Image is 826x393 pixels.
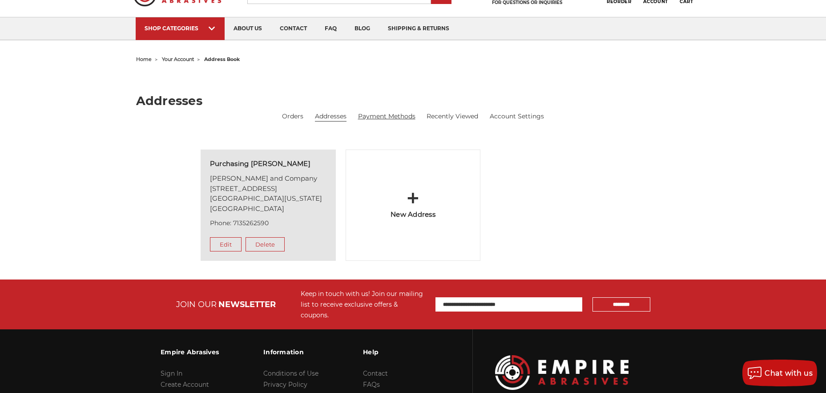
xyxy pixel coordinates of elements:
[161,343,219,361] h3: Empire Abrasives
[407,185,419,212] span: +
[204,56,240,62] span: address book
[136,56,152,62] a: home
[263,343,318,361] h3: Information
[271,17,316,40] a: contact
[495,355,629,389] img: Empire Abrasives Logo Image
[176,300,217,309] span: JOIN OUR
[210,237,242,251] a: Edit
[210,204,326,214] li: [GEOGRAPHIC_DATA]
[233,219,269,228] dd: 7135262590
[315,112,347,122] li: Addresses
[363,381,380,389] a: FAQs
[218,300,276,309] span: NEWSLETTER
[263,381,307,389] a: Privacy Policy
[246,237,285,251] button: Delete
[225,17,271,40] a: about us
[210,194,326,204] li: [GEOGRAPHIC_DATA][US_STATE]
[379,17,458,40] a: shipping & returns
[363,343,423,361] h3: Help
[161,381,209,389] a: Create Account
[316,17,346,40] a: faq
[210,184,326,194] li: [STREET_ADDRESS]
[490,112,544,121] a: Account Settings
[145,25,216,32] div: SHOP CATEGORIES
[346,17,379,40] a: blog
[742,360,817,386] button: Chat with us
[136,95,690,107] h2: Addresses
[210,219,231,228] dt: Phone:
[358,112,415,121] a: Payment Methods
[161,369,182,377] a: Sign In
[346,150,481,261] a: + New Address
[765,369,813,377] span: Chat with us
[210,174,326,184] li: [PERSON_NAME] and Company
[427,112,478,121] a: Recently Viewed
[282,112,303,121] a: Orders
[363,369,388,377] a: Contact
[301,288,427,320] div: Keep in touch with us! Join our mailing list to receive exclusive offers & coupons.
[391,210,435,220] h5: New Address
[162,56,194,62] a: your account
[263,369,318,377] a: Conditions of Use
[210,159,326,169] h5: Purchasing [PERSON_NAME]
